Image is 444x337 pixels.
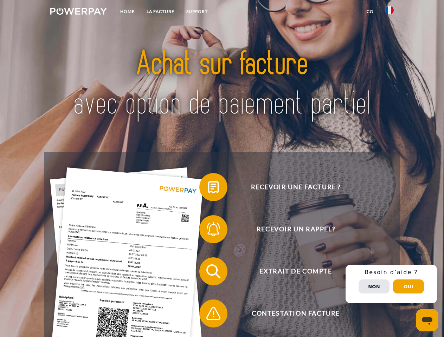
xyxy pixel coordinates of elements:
button: Contestation Facture [199,299,382,328]
span: Contestation Facture [210,299,382,328]
a: LA FACTURE [141,5,180,18]
div: Schnellhilfe [346,265,437,303]
button: Oui [393,279,424,293]
img: fr [385,6,394,14]
img: qb_bill.svg [205,178,222,196]
button: Non [359,279,390,293]
img: logo-powerpay-white.svg [50,8,107,15]
a: Home [114,5,141,18]
a: Support [180,5,214,18]
span: Recevoir un rappel? [210,215,382,243]
img: qb_search.svg [205,263,222,280]
img: qb_warning.svg [205,305,222,322]
button: Recevoir un rappel? [199,215,382,243]
img: qb_bell.svg [205,220,222,238]
span: Recevoir une facture ? [210,173,382,201]
a: CG [361,5,379,18]
button: Extrait de compte [199,257,382,285]
iframe: Bouton de lancement de la fenêtre de messagerie [416,309,438,331]
h3: Besoin d’aide ? [350,269,433,276]
img: title-powerpay_fr.svg [67,34,377,134]
button: Recevoir une facture ? [199,173,382,201]
span: Extrait de compte [210,257,382,285]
